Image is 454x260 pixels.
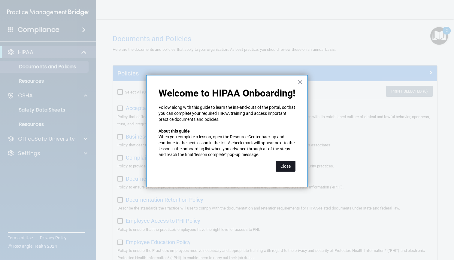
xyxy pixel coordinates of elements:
[297,77,303,87] button: Close
[276,161,295,172] button: Close
[159,87,295,99] p: Welcome to HIPAA Onboarding!
[159,105,295,122] p: Follow along with this guide to learn the ins-and-outs of the portal, so that you can complete yo...
[159,134,295,158] p: When you complete a lesson, open the Resource Center back up and continue to the next lesson in t...
[159,129,190,133] strong: About this guide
